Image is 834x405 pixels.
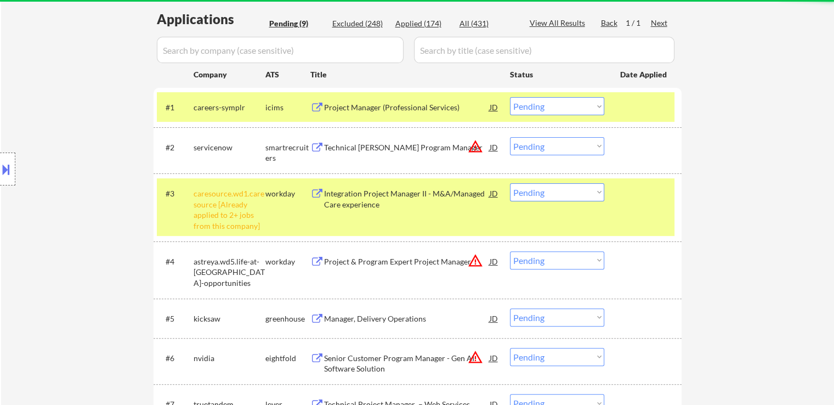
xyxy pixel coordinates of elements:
div: workday [265,188,310,199]
input: Search by company (case sensitive) [157,37,404,63]
div: 1 / 1 [626,18,651,29]
div: ATS [265,69,310,80]
div: JD [489,251,500,271]
div: eightfold [265,353,310,364]
button: warning_amber [468,350,483,365]
div: Project Manager (Professional Services) [324,102,490,113]
div: nvidia [194,353,265,364]
button: warning_amber [468,253,483,268]
button: warning_amber [468,139,483,154]
div: Title [310,69,500,80]
div: Integration Project Manager II - M&A/Managed Care experience [324,188,490,210]
div: Applications [157,13,265,26]
div: View All Results [530,18,588,29]
div: Company [194,69,265,80]
div: Applied (174) [395,18,450,29]
div: JD [489,183,500,203]
div: JD [489,137,500,157]
div: Excluded (248) [332,18,387,29]
div: Senior Customer Program Manager - Gen AI Software Solution [324,353,490,374]
div: Back [601,18,619,29]
div: JD [489,308,500,328]
div: servicenow [194,142,265,153]
div: caresource.wd1.caresource [Already applied to 2+ jobs from this company] [194,188,265,231]
div: greenhouse [265,313,310,324]
div: smartrecruiters [265,142,310,164]
div: Technical [PERSON_NAME] Program Manager [324,142,490,153]
div: #6 [166,353,185,364]
div: Pending (9) [269,18,324,29]
div: Status [510,64,604,84]
div: icims [265,102,310,113]
div: Date Applied [620,69,668,80]
div: JD [489,348,500,368]
div: careers-symplr [194,102,265,113]
div: JD [489,97,500,117]
div: #5 [166,313,185,324]
div: Manager, Delivery Operations [324,313,490,324]
div: workday [265,256,310,267]
div: astreya.wd5.life-at-[GEOGRAPHIC_DATA]-opportunities [194,256,265,289]
div: kicksaw [194,313,265,324]
div: All (431) [459,18,514,29]
div: Project & Program Expert Project Manager [324,256,490,267]
input: Search by title (case sensitive) [414,37,674,63]
div: Next [651,18,668,29]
